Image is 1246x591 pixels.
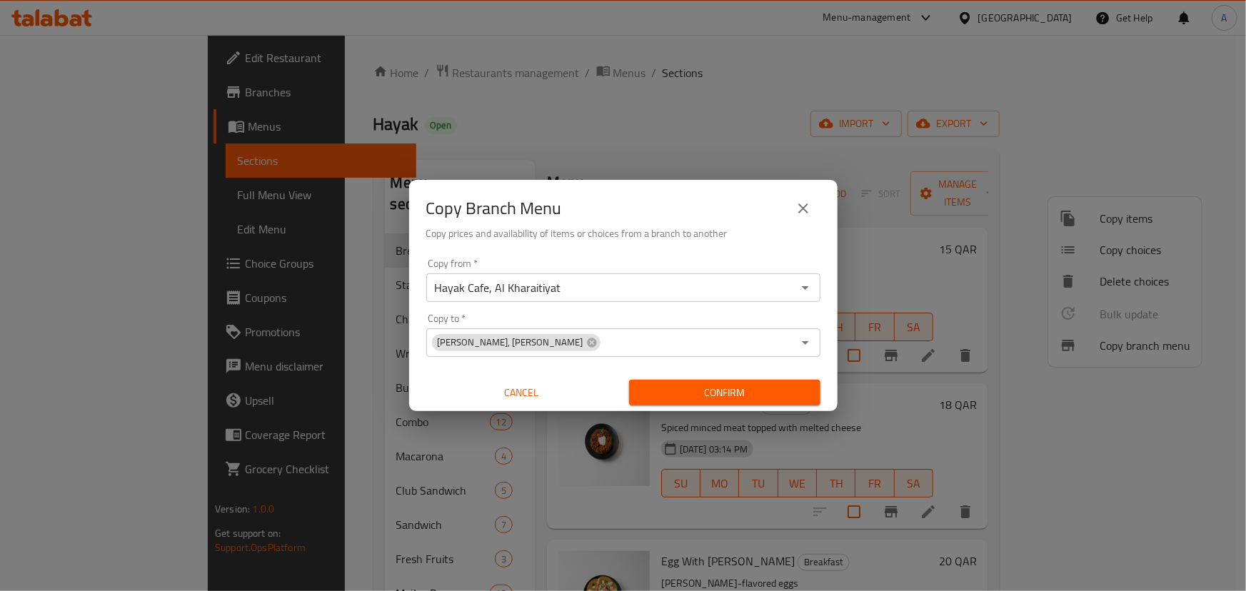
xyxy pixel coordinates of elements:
button: close [786,191,820,226]
span: Confirm [640,384,809,402]
span: Cancel [432,384,612,402]
span: [PERSON_NAME], [PERSON_NAME] [432,335,589,349]
h2: Copy Branch Menu [426,197,562,220]
button: Confirm [629,380,820,406]
div: [PERSON_NAME], [PERSON_NAME] [432,334,601,351]
button: Open [795,333,815,353]
button: Cancel [426,380,618,406]
h6: Copy prices and availability of items or choices from a branch to another [426,226,820,241]
button: Open [795,278,815,298]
